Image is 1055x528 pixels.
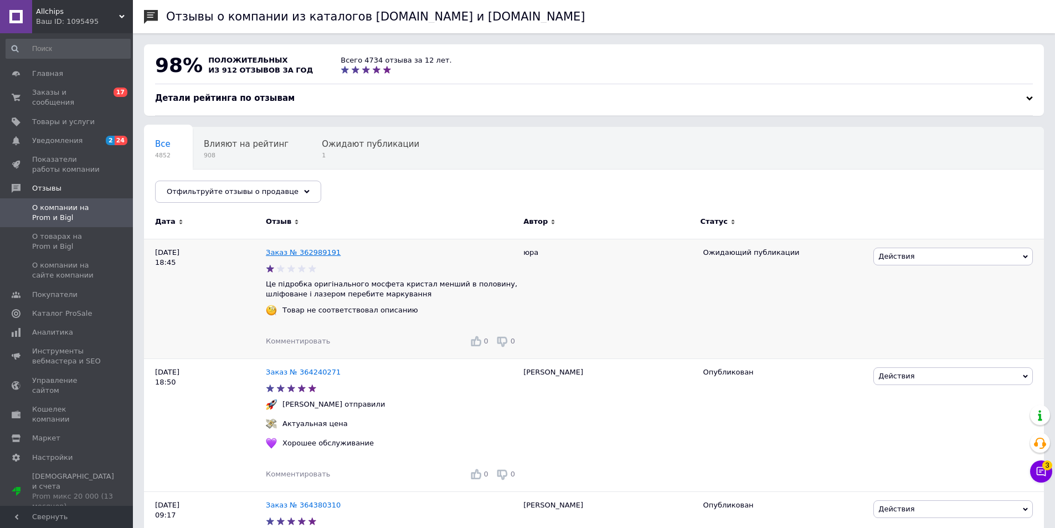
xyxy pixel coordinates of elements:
[32,327,73,337] span: Аналитика
[36,17,133,27] div: Ваш ID: 1095495
[523,217,548,227] span: Автор
[511,470,515,478] span: 0
[32,260,102,280] span: О компании на сайте компании
[511,337,515,345] span: 0
[266,418,277,429] img: :money_with_wings:
[280,419,351,429] div: Актуальная цена
[32,136,83,146] span: Уведомления
[208,56,287,64] span: положительных
[280,399,388,409] div: [PERSON_NAME] отправили
[266,399,277,410] img: :rocket:
[1042,460,1052,470] span: 3
[518,239,697,358] div: юра
[32,433,60,443] span: Маркет
[266,368,341,376] a: Заказ № 364240271
[878,505,914,513] span: Действия
[32,232,102,252] span: О товарах на Prom и Bigl
[266,501,341,509] a: Заказ № 364380310
[115,136,127,145] span: 24
[32,491,114,511] div: Prom микс 20 000 (13 месяцев)
[703,500,865,510] div: Опубликован
[114,88,127,97] span: 17
[32,203,102,223] span: О компании на Prom и Bigl
[280,438,377,448] div: Хорошее обслуживание
[280,305,421,315] div: Товар не соответствовал описанию
[703,248,865,258] div: Ожидающий публикации
[155,139,171,149] span: Все
[703,367,865,377] div: Опубликован
[32,453,73,463] span: Настройки
[266,470,330,478] span: Комментировать
[322,139,419,149] span: Ожидают публикации
[266,438,277,449] img: :purple_heart:
[266,469,330,479] div: Комментировать
[144,239,266,358] div: [DATE] 18:45
[155,93,295,103] span: Детали рейтинга по отзывам
[322,151,419,160] span: 1
[6,39,131,59] input: Поиск
[32,346,102,366] span: Инструменты вебмастера и SEO
[155,217,176,227] span: Дата
[155,181,275,191] span: Опубликованы без комме...
[32,183,61,193] span: Отзывы
[266,248,341,257] a: Заказ № 362989191
[167,187,299,196] span: Отфильтруйте отзывы о продавце
[32,290,78,300] span: Покупатели
[208,66,313,74] span: из 912 отзывов за год
[155,93,1033,104] div: Детали рейтинга по отзывам
[155,151,171,160] span: 4852
[341,55,451,65] div: Всего 4734 отзыва за 12 лет.
[266,217,291,227] span: Отзыв
[700,217,728,227] span: Статус
[144,359,266,492] div: [DATE] 18:50
[155,54,203,76] span: 98%
[106,136,115,145] span: 2
[484,337,488,345] span: 0
[266,336,330,346] div: Комментировать
[36,7,119,17] span: Allchips
[32,471,114,512] span: [DEMOGRAPHIC_DATA] и счета
[266,337,330,345] span: Комментировать
[32,117,95,127] span: Товары и услуги
[266,279,518,299] p: Це підробка оригінального мосфета кристал менший в половину, шліфоване і лазером перебите маркування
[484,470,488,478] span: 0
[204,151,289,160] span: 908
[1030,460,1052,483] button: Чат с покупателем3
[32,404,102,424] span: Кошелек компании
[32,69,63,79] span: Главная
[878,252,914,260] span: Действия
[518,359,697,492] div: [PERSON_NAME]
[166,10,585,23] h1: Отзывы о компании из каталогов [DOMAIN_NAME] и [DOMAIN_NAME]
[266,305,277,316] img: :face_with_monocle:
[32,155,102,175] span: Показатели работы компании
[32,376,102,396] span: Управление сайтом
[144,170,297,212] div: Опубликованы без комментария
[878,372,914,380] span: Действия
[204,139,289,149] span: Влияют на рейтинг
[32,88,102,107] span: Заказы и сообщения
[32,309,92,319] span: Каталог ProSale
